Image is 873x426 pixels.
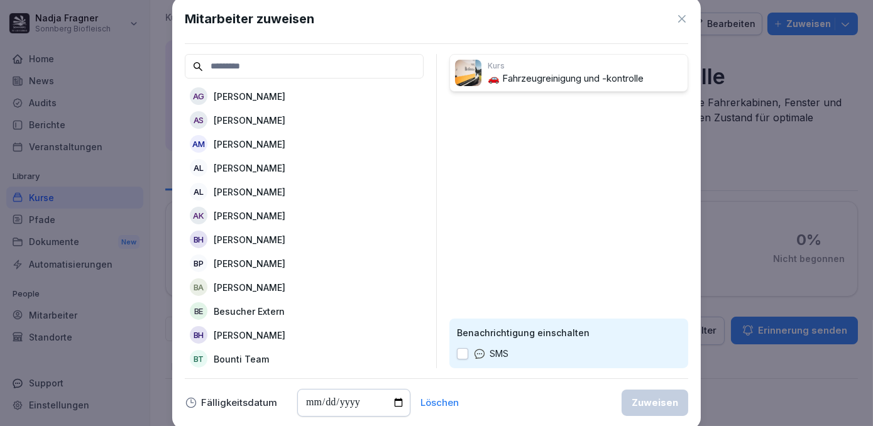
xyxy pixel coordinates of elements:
div: Zuweisen [632,396,678,410]
p: Besucher Extern [214,305,285,318]
p: Fälligkeitsdatum [201,398,277,407]
div: BE [190,302,207,320]
p: [PERSON_NAME] [214,161,285,175]
div: BH [190,326,207,344]
button: Zuweisen [622,390,688,416]
p: [PERSON_NAME] [214,209,285,222]
p: [PERSON_NAME] [214,233,285,246]
div: AK [190,207,207,224]
div: AG [190,87,207,105]
p: [PERSON_NAME] [214,281,285,294]
p: [PERSON_NAME] [214,329,285,342]
p: Kurs [488,60,683,72]
p: Benachrichtigung einschalten [457,326,681,339]
h1: Mitarbeiter zuweisen [185,9,314,28]
div: AL [190,159,207,177]
button: Löschen [420,398,459,407]
p: [PERSON_NAME] [214,114,285,127]
div: BP [190,254,207,272]
div: BH [190,231,207,248]
p: [PERSON_NAME] [214,257,285,270]
p: 🚗 Fahrzeugreinigung und -kontrolle [488,72,683,86]
div: AL [190,183,207,200]
div: AM [190,135,207,153]
p: Bounti Team [214,352,269,366]
p: [PERSON_NAME] [214,138,285,151]
div: BT [190,350,207,368]
p: SMS [490,347,508,361]
p: [PERSON_NAME] [214,185,285,199]
div: AS [190,111,207,129]
p: [PERSON_NAME] [214,90,285,103]
div: BA [190,278,207,296]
